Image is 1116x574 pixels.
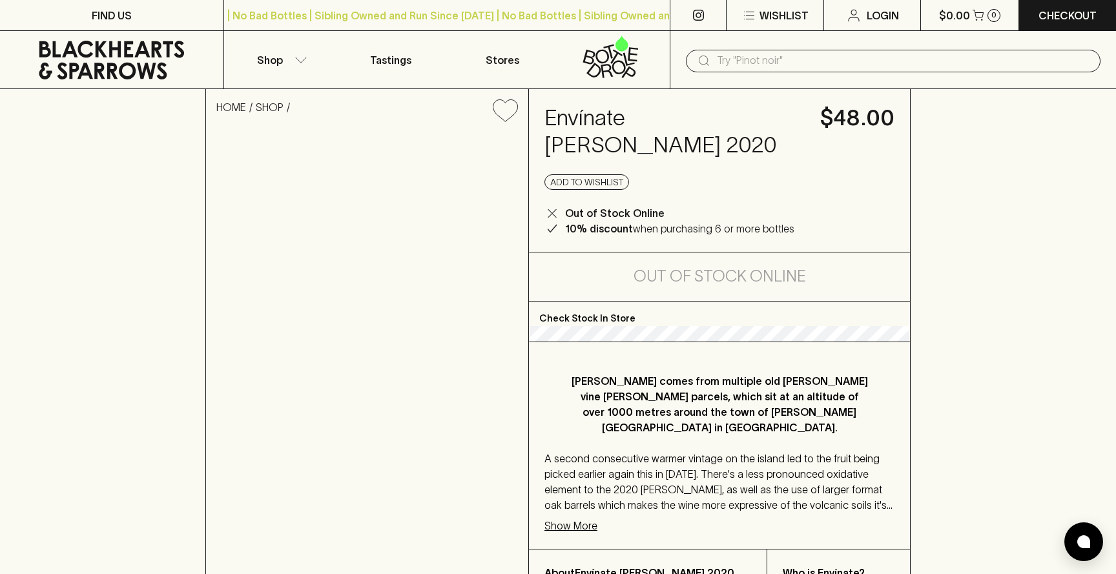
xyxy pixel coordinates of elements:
p: Checkout [1038,8,1097,23]
p: Out of Stock Online [565,205,665,221]
p: Login [867,8,899,23]
b: 10% discount [565,223,633,234]
p: FIND US [92,8,132,23]
img: bubble-icon [1077,535,1090,548]
p: [PERSON_NAME] comes from multiple old [PERSON_NAME] vine [PERSON_NAME] parcels, which sit at an a... [570,373,869,435]
p: Wishlist [759,8,809,23]
p: when purchasing 6 or more bottles [565,221,794,236]
a: HOME [216,101,246,113]
p: $0.00 [939,8,970,23]
p: Shop [257,52,283,68]
button: Add to wishlist [488,94,523,127]
a: SHOP [256,101,284,113]
a: Tastings [335,31,447,88]
h4: $48.00 [820,105,894,132]
button: Add to wishlist [544,174,629,190]
p: 0 [991,12,997,19]
input: Try "Pinot noir" [717,50,1090,71]
h4: Envínate [PERSON_NAME] 2020 [544,105,805,159]
p: Show More [544,518,597,533]
p: Tastings [370,52,411,68]
p: Stores [486,52,519,68]
span: A second consecutive warmer vintage on the island led to the fruit being picked earlier again thi... [544,453,893,557]
button: Shop [224,31,336,88]
p: Check Stock In Store [529,302,910,326]
a: Stores [447,31,559,88]
h5: Out of Stock Online [634,266,806,287]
